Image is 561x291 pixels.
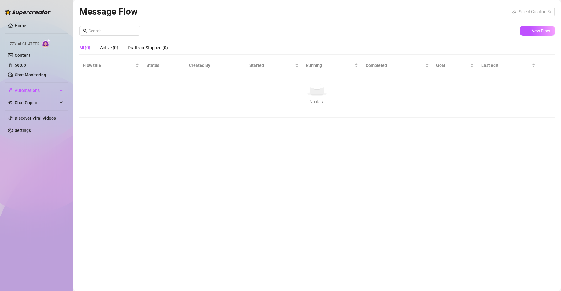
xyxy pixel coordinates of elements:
[89,27,137,34] input: Search...
[100,44,118,51] div: Active (0)
[8,88,13,93] span: thunderbolt
[548,10,552,13] span: team
[185,60,246,71] th: Created By
[79,60,143,71] th: Flow title
[15,23,26,28] a: Home
[15,72,46,77] a: Chat Monitoring
[5,9,51,15] img: logo-BBDzfeDw.svg
[478,60,539,71] th: Last edit
[128,44,168,51] div: Drafts or Stopped (0)
[302,60,362,71] th: Running
[362,60,433,71] th: Completed
[42,39,51,48] img: AI Chatter
[520,26,555,36] button: New Flow
[15,53,30,58] a: Content
[15,116,56,121] a: Discover Viral Videos
[143,60,185,71] th: Status
[85,98,549,105] div: No data
[9,41,39,47] span: Izzy AI Chatter
[15,85,58,95] span: Automations
[15,63,26,67] a: Setup
[83,62,134,69] span: Flow title
[525,29,529,33] span: plus
[83,29,87,33] span: search
[249,62,294,69] span: Started
[306,62,354,69] span: Running
[79,4,138,19] article: Message Flow
[79,44,90,51] div: All (0)
[15,98,58,107] span: Chat Copilot
[481,62,531,69] span: Last edit
[15,128,31,133] a: Settings
[433,60,478,71] th: Goal
[532,28,550,33] span: New Flow
[8,100,12,105] img: Chat Copilot
[436,62,469,69] span: Goal
[246,60,302,71] th: Started
[366,62,424,69] span: Completed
